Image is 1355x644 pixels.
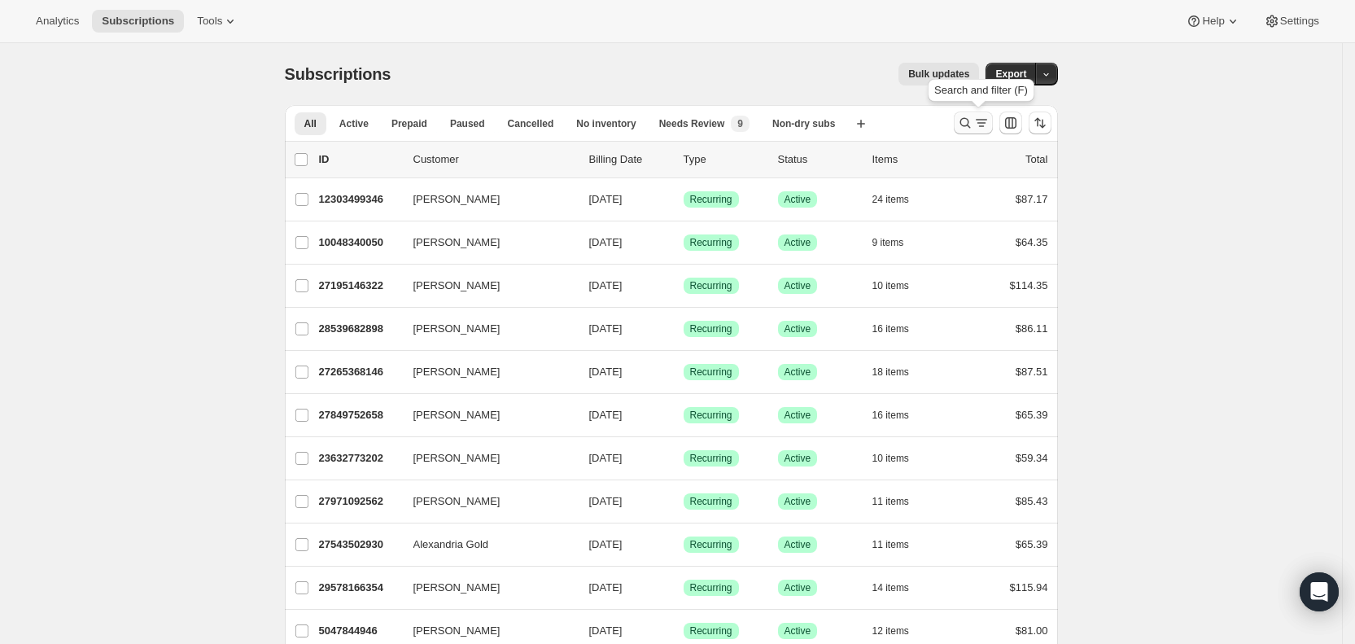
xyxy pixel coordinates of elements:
[785,236,811,249] span: Active
[36,15,79,28] span: Analytics
[1016,495,1048,507] span: $85.43
[872,366,909,379] span: 18 items
[413,234,500,251] span: [PERSON_NAME]
[589,624,623,637] span: [DATE]
[589,366,623,378] span: [DATE]
[450,117,485,130] span: Paused
[319,151,1048,168] div: IDCustomerBilling DateTypeStatusItemsTotal
[1010,581,1048,594] span: $115.94
[319,364,400,380] p: 27265368146
[589,452,623,464] span: [DATE]
[684,151,765,168] div: Type
[319,533,1048,556] div: 27543502930Alexandria Gold[DATE]SuccessRecurringSuccessActive11 items$65.39
[413,537,489,553] span: Alexandria Gold
[785,409,811,422] span: Active
[785,366,811,379] span: Active
[1202,15,1224,28] span: Help
[659,117,725,130] span: Needs Review
[690,193,732,206] span: Recurring
[986,63,1036,85] button: Export
[404,230,566,256] button: [PERSON_NAME]
[413,493,500,510] span: [PERSON_NAME]
[391,117,427,130] span: Prepaid
[872,447,927,470] button: 10 items
[404,402,566,428] button: [PERSON_NAME]
[737,117,743,130] span: 9
[1280,15,1319,28] span: Settings
[197,15,222,28] span: Tools
[1176,10,1250,33] button: Help
[102,15,174,28] span: Subscriptions
[319,450,400,467] p: 23632773202
[1254,10,1329,33] button: Settings
[413,407,500,423] span: [PERSON_NAME]
[872,452,909,465] span: 10 items
[785,624,811,637] span: Active
[92,10,184,33] button: Subscriptions
[872,409,909,422] span: 16 items
[319,537,400,553] p: 27543502930
[690,322,732,335] span: Recurring
[690,624,732,637] span: Recurring
[413,278,500,294] span: [PERSON_NAME]
[319,318,1048,340] div: 28539682898[PERSON_NAME][DATE]SuccessRecurringSuccessActive16 items$86.11
[690,452,732,465] span: Recurring
[413,450,500,467] span: [PERSON_NAME]
[319,191,400,208] p: 12303499346
[1016,366,1048,378] span: $87.51
[785,322,811,335] span: Active
[1016,193,1048,205] span: $87.17
[872,538,909,551] span: 11 items
[872,274,927,297] button: 10 items
[785,279,811,292] span: Active
[954,112,993,134] button: Search and filter results
[785,452,811,465] span: Active
[319,490,1048,513] div: 27971092562[PERSON_NAME][DATE]SuccessRecurringSuccessActive11 items$85.43
[319,620,1048,642] div: 5047844946[PERSON_NAME][DATE]SuccessRecurringSuccessActive12 items$81.00
[872,193,909,206] span: 24 items
[872,188,927,211] button: 24 items
[690,581,732,594] span: Recurring
[872,624,909,637] span: 12 items
[319,231,1048,254] div: 10048340050[PERSON_NAME][DATE]SuccessRecurringSuccessActive9 items$64.35
[319,234,400,251] p: 10048340050
[690,538,732,551] span: Recurring
[319,407,400,423] p: 27849752658
[690,409,732,422] span: Recurring
[589,151,671,168] p: Billing Date
[1029,112,1051,134] button: Sort the results
[848,112,874,135] button: Create new view
[319,151,400,168] p: ID
[413,364,500,380] span: [PERSON_NAME]
[404,186,566,212] button: [PERSON_NAME]
[589,193,623,205] span: [DATE]
[872,581,909,594] span: 14 items
[319,188,1048,211] div: 12303499346[PERSON_NAME][DATE]SuccessRecurringSuccessActive24 items$87.17
[778,151,859,168] p: Status
[404,532,566,558] button: Alexandria Gold
[690,495,732,508] span: Recurring
[413,623,500,639] span: [PERSON_NAME]
[999,112,1022,134] button: Customize table column order and visibility
[872,495,909,508] span: 11 items
[785,193,811,206] span: Active
[898,63,979,85] button: Bulk updates
[285,65,391,83] span: Subscriptions
[872,322,909,335] span: 16 items
[589,236,623,248] span: [DATE]
[1010,279,1048,291] span: $114.35
[785,495,811,508] span: Active
[404,488,566,515] button: [PERSON_NAME]
[319,274,1048,297] div: 27195146322[PERSON_NAME][DATE]SuccessRecurringSuccessActive10 items$114.35
[187,10,248,33] button: Tools
[1016,538,1048,550] span: $65.39
[319,447,1048,470] div: 23632773202[PERSON_NAME][DATE]SuccessRecurringSuccessActive10 items$59.34
[690,366,732,379] span: Recurring
[1016,624,1048,637] span: $81.00
[872,231,922,254] button: 9 items
[872,151,954,168] div: Items
[1016,452,1048,464] span: $59.34
[319,623,400,639] p: 5047844946
[872,490,927,513] button: 11 items
[1300,572,1339,611] div: Open Intercom Messenger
